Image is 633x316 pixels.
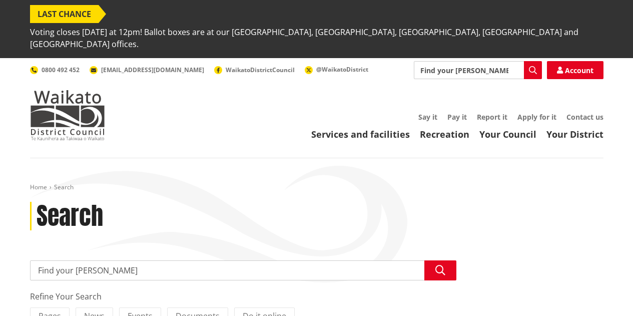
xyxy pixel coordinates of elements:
a: Recreation [420,128,469,140]
span: 0800 492 452 [42,66,80,74]
div: Refine Your Search [30,290,456,302]
span: [EMAIL_ADDRESS][DOMAIN_NAME] [101,66,204,74]
a: Apply for it [517,112,556,122]
a: Pay it [447,112,467,122]
span: Voting closes [DATE] at 12pm! Ballot boxes are at our [GEOGRAPHIC_DATA], [GEOGRAPHIC_DATA], [GEOG... [30,23,603,53]
a: Contact us [566,112,603,122]
a: [EMAIL_ADDRESS][DOMAIN_NAME] [90,66,204,74]
span: Search [54,183,74,191]
span: @WaikatoDistrict [316,65,368,74]
nav: breadcrumb [30,183,603,192]
span: LAST CHANCE [30,5,99,23]
a: 0800 492 452 [30,66,80,74]
a: Your Council [479,128,536,140]
input: Search input [30,260,456,280]
img: Waikato District Council - Te Kaunihera aa Takiwaa o Waikato [30,90,105,140]
a: Home [30,183,47,191]
h1: Search [37,202,103,231]
a: Report it [477,112,507,122]
input: Search input [414,61,542,79]
a: Services and facilities [311,128,410,140]
a: @WaikatoDistrict [305,65,368,74]
span: WaikatoDistrictCouncil [226,66,295,74]
a: Account [547,61,603,79]
a: Your District [546,128,603,140]
a: Say it [418,112,437,122]
a: WaikatoDistrictCouncil [214,66,295,74]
